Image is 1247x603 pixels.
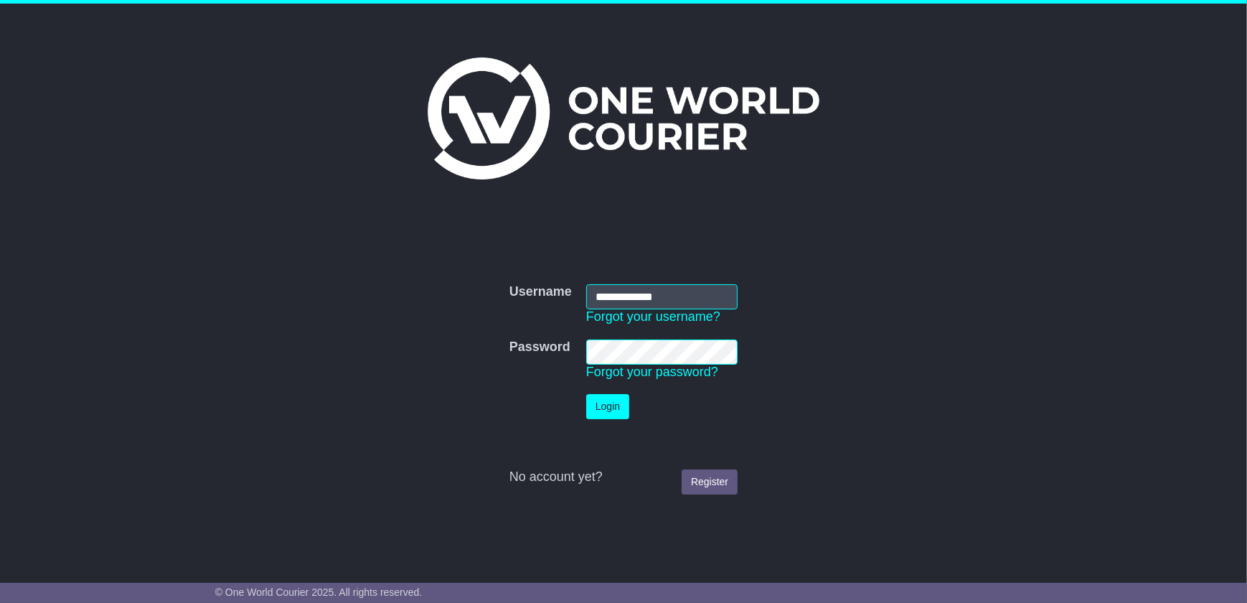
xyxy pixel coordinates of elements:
[586,309,720,324] a: Forgot your username?
[586,365,718,379] a: Forgot your password?
[215,586,423,598] span: © One World Courier 2025. All rights reserved.
[509,469,738,485] div: No account yet?
[509,284,572,300] label: Username
[428,57,819,179] img: One World
[682,469,738,495] a: Register
[586,394,629,419] button: Login
[509,340,570,355] label: Password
